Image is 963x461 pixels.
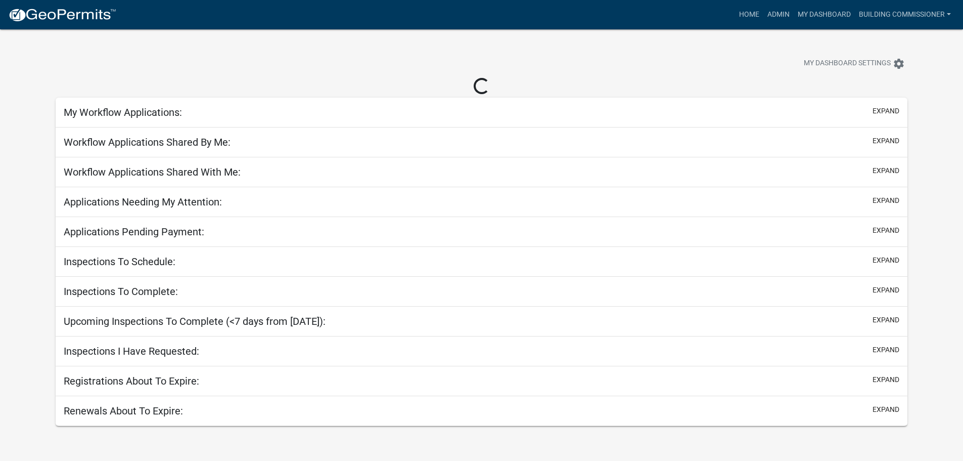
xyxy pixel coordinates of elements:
[64,315,326,327] h5: Upcoming Inspections To Complete (<7 days from [DATE]):
[64,375,199,387] h5: Registrations About To Expire:
[804,58,891,70] span: My Dashboard Settings
[873,315,899,325] button: expand
[735,5,763,24] a: Home
[873,136,899,146] button: expand
[873,345,899,355] button: expand
[64,226,204,238] h5: Applications Pending Payment:
[796,54,913,73] button: My Dashboard Settingssettings
[64,166,241,178] h5: Workflow Applications Shared With Me:
[873,404,899,415] button: expand
[873,285,899,296] button: expand
[64,405,183,417] h5: Renewals About To Expire:
[64,106,182,118] h5: My Workflow Applications:
[873,106,899,116] button: expand
[855,5,955,24] a: Building Commissioner
[873,195,899,206] button: expand
[64,136,231,148] h5: Workflow Applications Shared By Me:
[873,165,899,176] button: expand
[873,374,899,385] button: expand
[794,5,855,24] a: My Dashboard
[763,5,794,24] a: Admin
[64,256,175,268] h5: Inspections To Schedule:
[873,225,899,236] button: expand
[893,58,905,70] i: settings
[64,196,222,208] h5: Applications Needing My Attention:
[64,285,178,298] h5: Inspections To Complete:
[873,255,899,266] button: expand
[64,345,199,357] h5: Inspections I Have Requested:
